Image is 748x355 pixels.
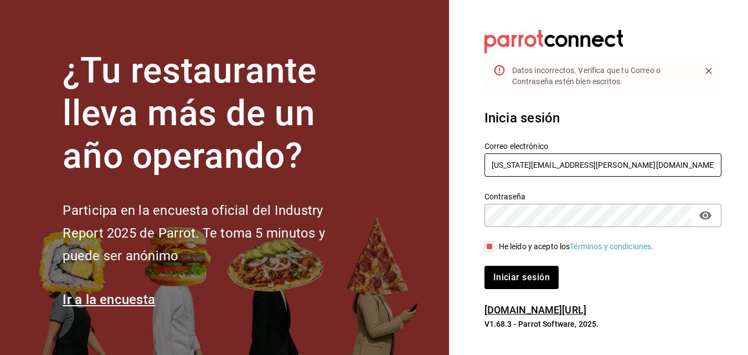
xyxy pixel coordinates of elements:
[499,241,654,253] div: He leído y acepto los
[696,206,715,225] button: passwordField
[570,242,653,251] a: Términos y condiciones.
[484,193,721,200] label: Contraseña
[484,266,559,289] button: Iniciar sesión
[484,318,721,330] p: V1.68.3 - Parrot Software, 2025.
[700,63,717,79] button: Close
[484,142,721,150] label: Correo electrónico
[512,60,692,91] div: Datos incorrectos. Verifica que tu Correo o Contraseña estén bien escritos.
[484,304,586,316] a: [DOMAIN_NAME][URL]
[63,292,155,307] a: Ir a la encuesta
[63,199,362,267] h2: Participa en la encuesta oficial del Industry Report 2025 de Parrot. Te toma 5 minutos y puede se...
[484,153,721,177] input: Ingresa tu correo electrónico
[63,50,362,177] h1: ¿Tu restaurante lleva más de un año operando?
[484,108,721,128] h3: Inicia sesión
